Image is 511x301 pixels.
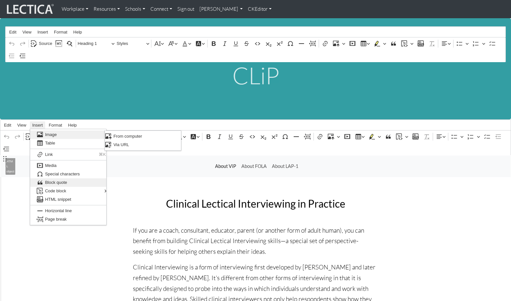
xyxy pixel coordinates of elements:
span: Media [45,162,106,170]
button: Heading 1, Heading [77,39,115,49]
span: Code block [45,187,104,195]
div: Editor menu bar [0,120,511,130]
p: ⁠⁠⁠⁠⁠⁠⁠ [6,158,8,169]
h1: CLiP [6,62,505,88]
div: Editor menu bar [6,27,505,37]
span: Help [73,30,82,34]
span: Insert [32,123,43,127]
button: Styles [116,39,150,49]
span: Heading 1 [78,40,111,48]
a: Workplace [59,3,91,16]
span: Link [45,151,95,158]
a: About LAP-1 [269,160,301,172]
span: From computer [113,132,181,140]
span: Source [39,40,52,48]
span: Horizontal line [45,207,106,215]
a: Sign out [175,3,197,16]
a: About ViP [212,160,239,172]
span: Edit [4,123,11,127]
a: [PERSON_NAME] [197,3,246,16]
span: View [22,30,32,34]
span: Edit [9,30,16,34]
div: Rich Text Editor. Editing area: main. Press ⌥0 for help. [5,62,506,110]
span: View [17,123,26,127]
span: Image [45,131,104,139]
p: If you are a coach, consultant, educator, parent (or another form of adult human), you can benefi... [133,225,378,257]
span: Page break [45,215,106,223]
div: Editor toolbar [0,130,511,155]
span: Via URL [113,141,181,149]
a: Schools [122,3,148,16]
div: Editor toolbar [6,37,505,62]
h2: Clinical Lectical Interviewing in Practice [133,198,378,209]
span: HTML snippet [45,196,106,203]
span: Special characters [45,170,106,178]
span: Table [45,139,104,147]
span: ⌘K [99,151,106,158]
span: Format [54,30,67,34]
span: Block quote [45,179,106,186]
a: Connect [148,3,175,16]
a: Resources [91,3,122,16]
span: Styles [117,40,146,48]
span: Insert [37,30,48,34]
span: Help [68,123,77,127]
button: Source [25,132,47,142]
a: CKEditor [245,3,274,16]
a: About FOLA [239,160,269,172]
button: Source [30,39,52,49]
ul: Insert [30,129,106,225]
span: Format [49,123,62,127]
img: lecticalive [5,3,54,15]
